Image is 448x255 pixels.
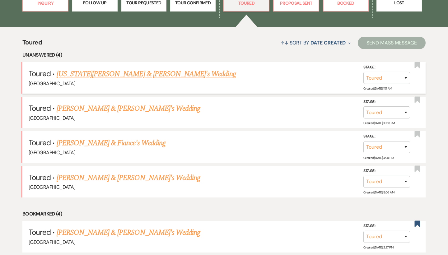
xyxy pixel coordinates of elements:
span: Created: [DATE] 9:06 AM [363,190,394,194]
li: Bookmarked (4) [22,210,426,218]
label: Stage: [363,223,410,229]
span: Created: [DATE] 4:29 PM [363,156,394,160]
a: [PERSON_NAME] & [PERSON_NAME]'s Wedding [57,172,200,183]
span: [GEOGRAPHIC_DATA] [29,239,75,245]
span: [GEOGRAPHIC_DATA] [29,149,75,156]
span: [GEOGRAPHIC_DATA] [29,80,75,87]
span: Date Created [310,39,346,46]
a: [PERSON_NAME] & Fiance's Wedding [57,137,166,149]
button: Sort By Date Created [278,35,353,51]
label: Stage: [363,99,410,105]
a: [US_STATE][PERSON_NAME] & [PERSON_NAME]'s Wedding [57,68,236,80]
li: Unanswered (4) [22,51,426,59]
a: [PERSON_NAME] & [PERSON_NAME]'s Wedding [57,227,200,238]
span: [GEOGRAPHIC_DATA] [29,184,75,190]
span: Toured [29,227,51,237]
span: Created: [DATE] 11:11 AM [363,86,392,90]
label: Stage: [363,168,410,174]
label: Stage: [363,64,410,71]
span: Created: [DATE] 10:38 PM [363,121,394,125]
span: ↑↓ [281,39,288,46]
span: Created: [DATE] 2:27 PM [363,245,393,249]
a: [PERSON_NAME] & [PERSON_NAME]'s Wedding [57,103,200,114]
span: [GEOGRAPHIC_DATA] [29,115,75,121]
span: Toured [29,103,51,113]
label: Stage: [363,133,410,140]
button: Send Mass Message [358,37,426,49]
span: Toured [22,38,42,51]
span: Toured [29,173,51,182]
span: Toured [29,69,51,78]
span: Toured [29,138,51,147]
